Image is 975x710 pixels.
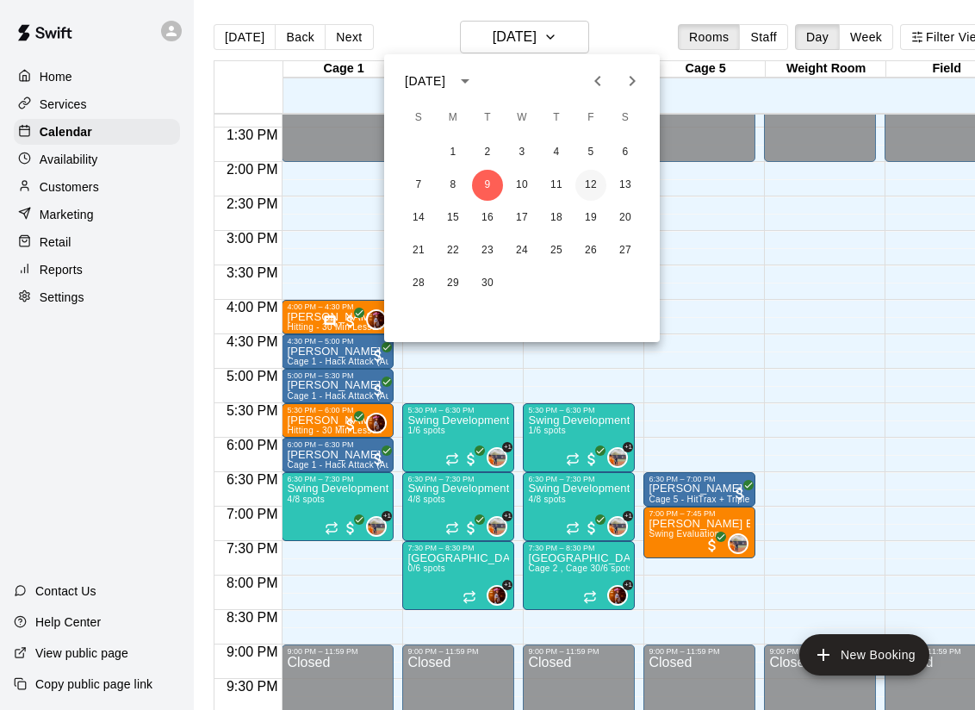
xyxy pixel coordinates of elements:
[506,137,537,168] button: 3
[610,235,641,266] button: 27
[472,235,503,266] button: 23
[610,202,641,234] button: 20
[506,202,537,234] button: 17
[438,101,469,135] span: Monday
[541,235,572,266] button: 25
[610,170,641,201] button: 13
[403,268,434,299] button: 28
[438,170,469,201] button: 8
[403,235,434,266] button: 21
[581,64,615,98] button: Previous month
[472,202,503,234] button: 16
[575,202,606,234] button: 19
[575,170,606,201] button: 12
[541,170,572,201] button: 11
[610,137,641,168] button: 6
[506,170,537,201] button: 10
[472,268,503,299] button: 30
[575,101,606,135] span: Friday
[541,101,572,135] span: Thursday
[472,101,503,135] span: Tuesday
[438,235,469,266] button: 22
[472,137,503,168] button: 2
[506,101,537,135] span: Wednesday
[615,64,649,98] button: Next month
[450,66,480,96] button: calendar view is open, switch to year view
[403,202,434,234] button: 14
[610,101,641,135] span: Saturday
[472,170,503,201] button: 9
[575,235,606,266] button: 26
[438,202,469,234] button: 15
[403,101,434,135] span: Sunday
[438,137,469,168] button: 1
[403,170,434,201] button: 7
[541,202,572,234] button: 18
[405,72,445,90] div: [DATE]
[506,235,537,266] button: 24
[541,137,572,168] button: 4
[438,268,469,299] button: 29
[575,137,606,168] button: 5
